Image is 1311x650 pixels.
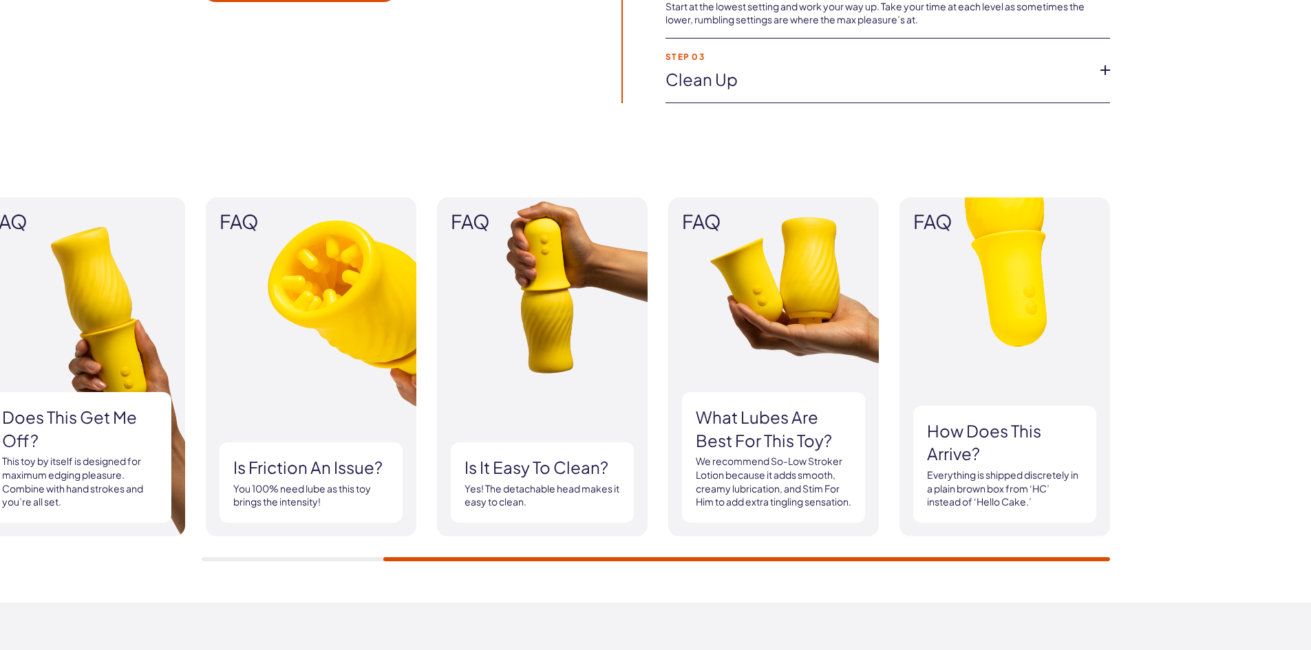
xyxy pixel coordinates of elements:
span: FAQ [220,211,403,232]
h3: Is it easy to clean? [465,456,620,479]
a: Clean up [665,68,1088,91]
strong: Step 03 [665,52,1088,61]
span: FAQ [451,211,634,232]
p: Yes! The detachable head makes it easy to clean. [465,482,620,509]
p: This toy by itself is designed for maximum edging pleasure. Combine with hand strokes and you’re ... [2,455,158,508]
h3: What lubes are best for this toy? [696,406,851,452]
h3: Does this get me off? [2,406,158,452]
p: You 100% need lube as this toy brings the intensity! [233,482,389,509]
h3: How does this arrive? [927,420,1083,466]
h3: Is friction an issue? [233,456,389,479]
p: We recommend So-Low Stroker Lotion because it adds smooth, creamy lubrication, and Stim For Him t... [696,455,851,508]
span: FAQ [682,211,865,232]
span: FAQ [913,211,1096,232]
p: Everything is shipped discretely in a plain brown box from ‘HC’ instead of ‘Hello Cake.’ [927,468,1083,509]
